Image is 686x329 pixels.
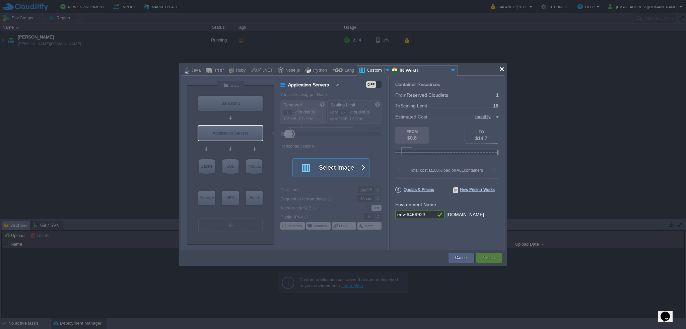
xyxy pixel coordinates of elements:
[395,202,436,207] label: Environment Name
[189,66,201,76] div: Java
[365,66,384,76] div: Custom
[198,191,215,204] div: Storage
[311,66,327,76] div: Python
[222,191,239,204] div: VPS
[246,191,263,205] div: Build Node
[395,82,440,87] div: Container Resources
[198,191,215,205] div: Storage Containers
[234,66,246,76] div: Ruby
[222,159,238,174] div: SQL Databases
[222,159,238,174] div: SQL
[445,210,484,219] div: .[DOMAIN_NAME]
[246,159,262,174] div: NoSQL
[198,126,263,141] div: Application Servers
[366,81,376,88] div: OFF
[283,66,300,76] div: Node.js
[483,254,495,261] button: Create
[198,96,263,111] div: Load Balancer
[395,187,434,193] span: Quotas & Pricing
[198,96,263,111] div: Balancing
[261,66,273,76] div: .NET
[246,159,262,174] div: NoSQL Databases
[453,187,495,193] span: How Pricing Works
[246,191,263,204] div: Build
[213,66,224,76] div: PHP
[199,159,215,174] div: Cache
[222,191,239,205] div: Elastic VPS
[455,254,468,261] button: Cancel
[198,219,263,232] div: Create New Layer
[658,302,679,322] iframe: chat widget
[343,66,354,76] div: Lang
[297,159,357,177] button: Select Image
